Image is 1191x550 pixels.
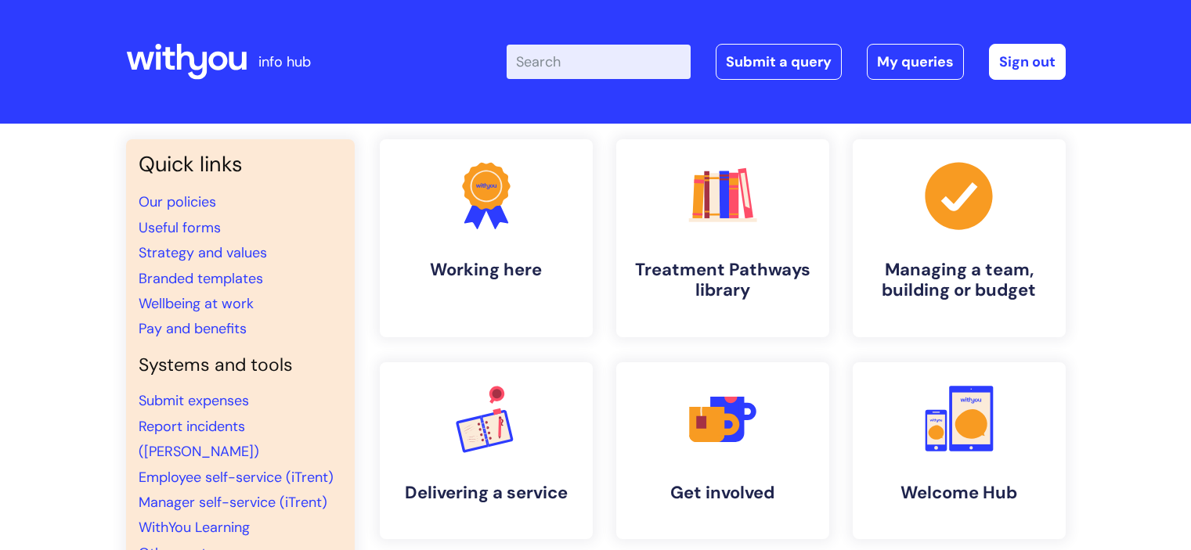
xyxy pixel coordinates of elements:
[865,483,1053,503] h4: Welcome Hub
[507,45,691,79] input: Search
[989,44,1066,80] a: Sign out
[392,483,580,503] h4: Delivering a service
[865,260,1053,301] h4: Managing a team, building or budget
[616,139,829,337] a: Treatment Pathways library
[139,269,263,288] a: Branded templates
[392,260,580,280] h4: Working here
[139,319,247,338] a: Pay and benefits
[139,391,249,410] a: Submit expenses
[139,417,259,461] a: Report incidents ([PERSON_NAME])
[629,483,817,503] h4: Get involved
[853,362,1066,539] a: Welcome Hub
[139,518,250,537] a: WithYou Learning
[853,139,1066,337] a: Managing a team, building or budget
[139,192,216,211] a: Our policies
[139,243,267,262] a: Strategy and values
[258,49,311,74] p: info hub
[380,139,593,337] a: Working here
[139,218,221,237] a: Useful forms
[867,44,964,80] a: My queries
[139,294,254,313] a: Wellbeing at work
[139,493,327,512] a: Manager self-service (iTrent)
[139,354,342,376] h4: Systems and tools
[629,260,817,301] h4: Treatment Pathways library
[616,362,829,539] a: Get involved
[716,44,842,80] a: Submit a query
[507,44,1066,80] div: | -
[139,152,342,177] h3: Quick links
[139,468,334,487] a: Employee self-service (iTrent)
[380,362,593,539] a: Delivering a service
